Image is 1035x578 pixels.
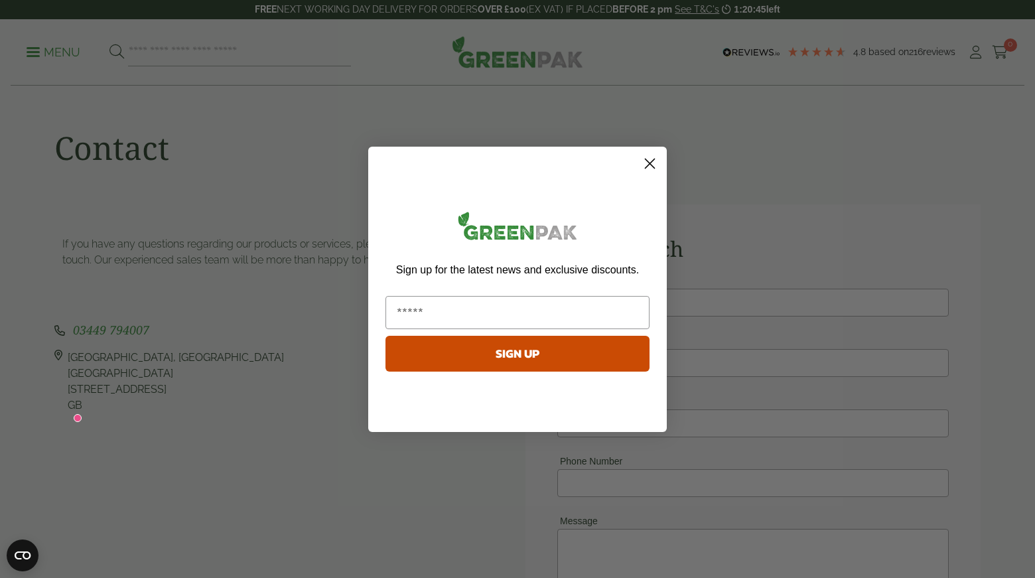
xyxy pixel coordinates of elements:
button: Open CMP widget [7,540,38,571]
input: Email [385,296,650,329]
img: greenpak_logo [385,206,650,251]
button: Close dialog [638,152,661,175]
span: Sign up for the latest news and exclusive discounts. [396,264,639,275]
button: SIGN UP [385,336,650,372]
